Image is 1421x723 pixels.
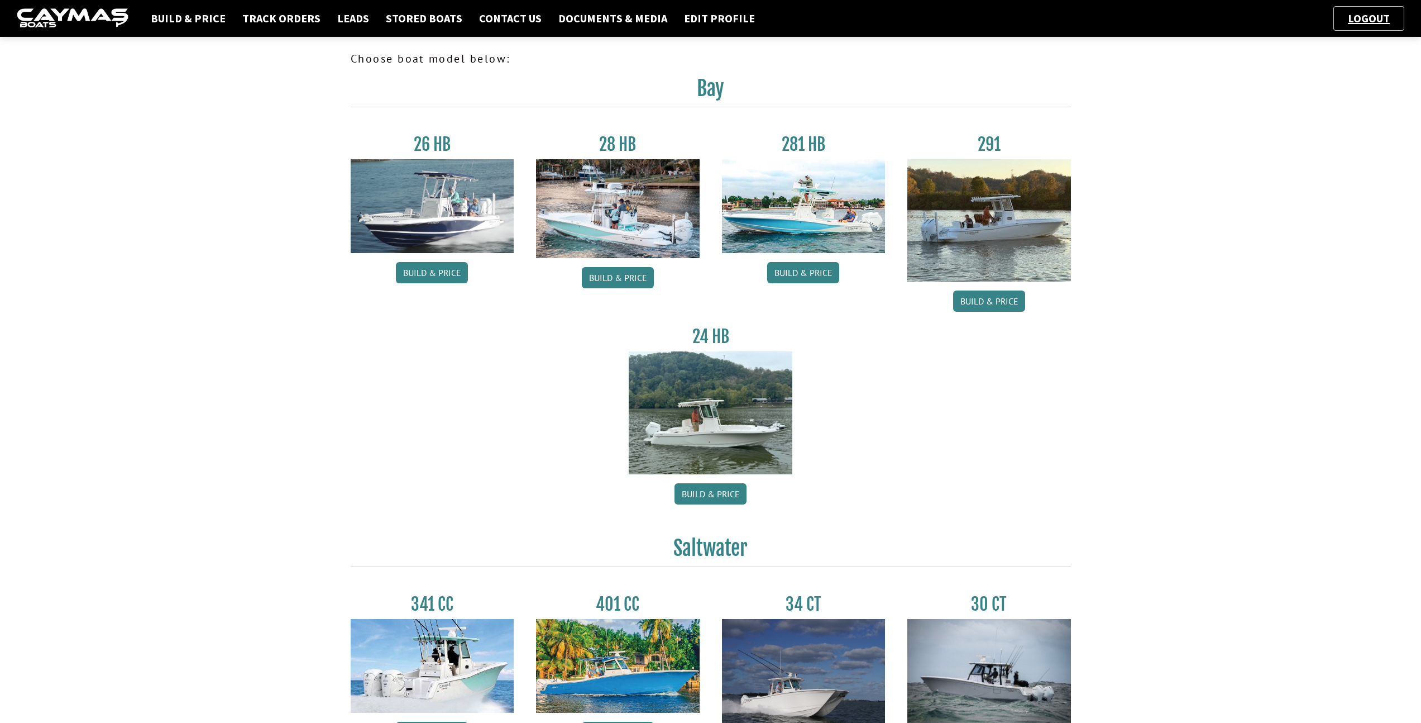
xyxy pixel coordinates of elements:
[674,483,747,505] a: Build & Price
[332,11,375,26] a: Leads
[678,11,760,26] a: Edit Profile
[582,267,654,288] a: Build & Price
[237,11,326,26] a: Track Orders
[629,351,792,474] img: 24_HB_thumbnail.jpg
[629,326,792,347] h3: 24 HB
[722,134,886,155] h3: 281 HB
[1342,11,1395,25] a: Logout
[396,262,468,283] a: Build & Price
[907,159,1071,282] img: 291_Thumbnail.jpg
[953,291,1025,312] a: Build & Price
[907,594,1071,615] h3: 30 CT
[145,11,231,26] a: Build & Price
[17,8,128,29] img: caymas-dealer-connect-2ed40d3bc7270c1d8d7ffb4b79bf05adc795679939227970def78ec6f6c03838.gif
[351,619,514,713] img: 341CC-thumbjpg.jpg
[380,11,468,26] a: Stored Boats
[351,159,514,253] img: 26_new_photo_resized.jpg
[351,50,1071,67] p: Choose boat model below:
[722,594,886,615] h3: 34 CT
[473,11,547,26] a: Contact Us
[351,594,514,615] h3: 341 CC
[351,536,1071,567] h2: Saltwater
[536,134,700,155] h3: 28 HB
[351,134,514,155] h3: 26 HB
[907,134,1071,155] h3: 291
[351,76,1071,107] h2: Bay
[536,619,700,713] img: 401CC_thumb.pg.jpg
[767,262,839,283] a: Build & Price
[536,159,700,258] img: 28_hb_thumbnail_for_caymas_connect.jpg
[722,159,886,253] img: 28-hb-twin.jpg
[536,594,700,615] h3: 401 CC
[553,11,673,26] a: Documents & Media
